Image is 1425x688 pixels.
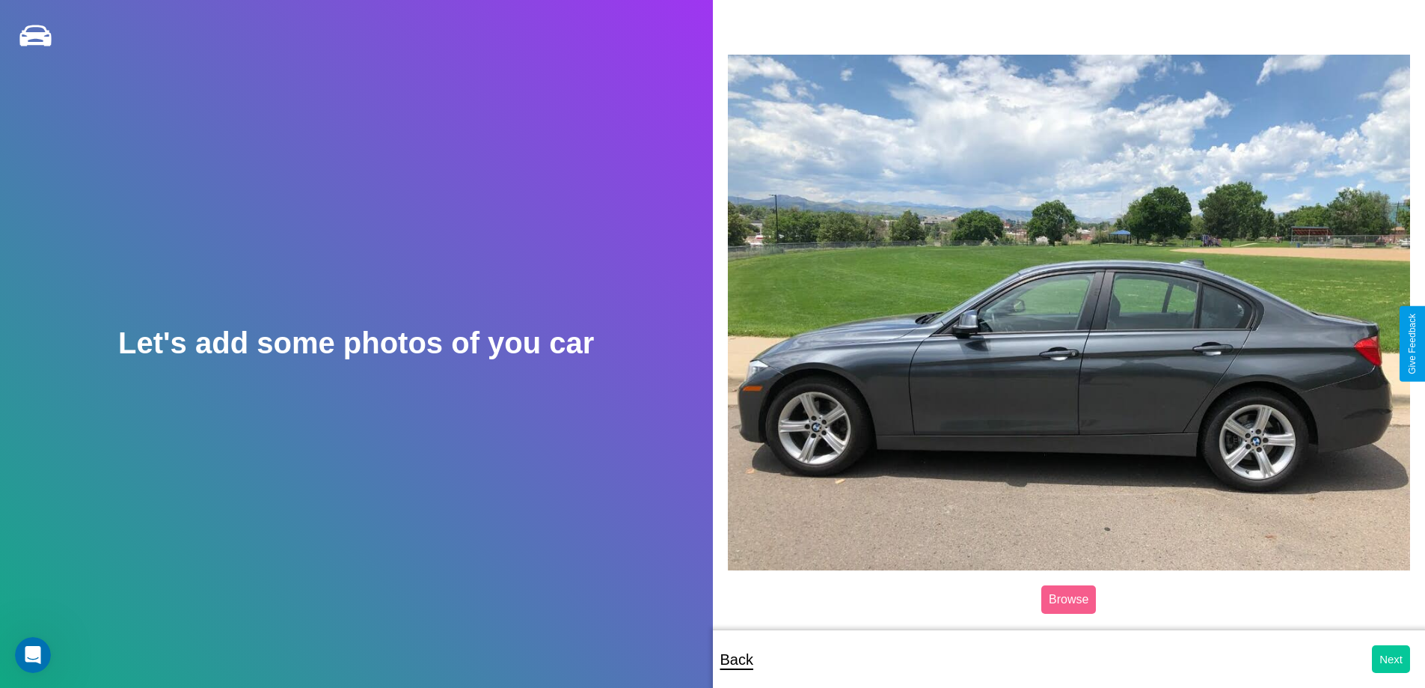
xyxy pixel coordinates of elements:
[1407,314,1418,374] div: Give Feedback
[1372,645,1410,673] button: Next
[1041,585,1096,614] label: Browse
[720,646,753,673] p: Back
[15,637,51,673] iframe: Intercom live chat
[118,326,594,360] h2: Let's add some photos of you car
[728,55,1411,570] img: posted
